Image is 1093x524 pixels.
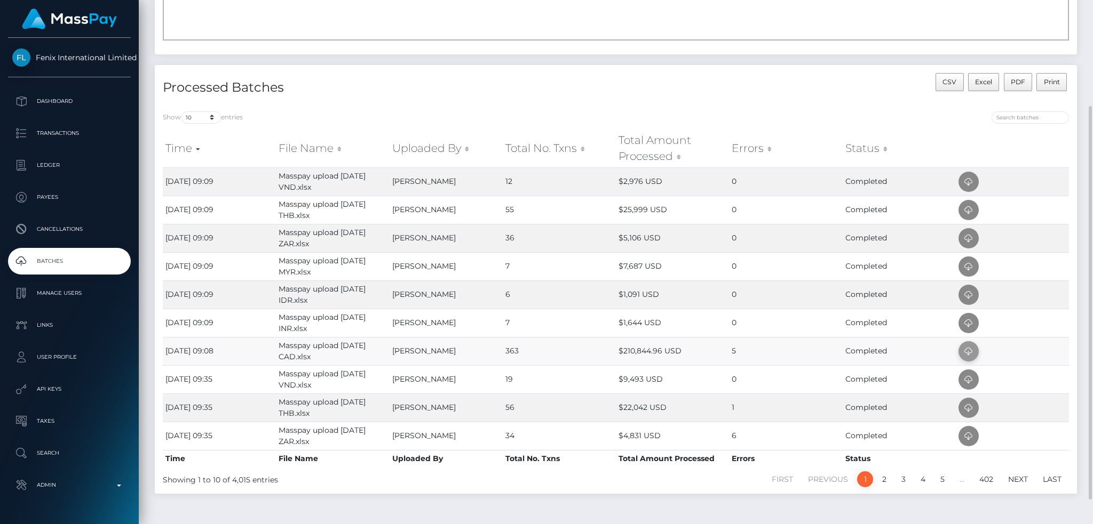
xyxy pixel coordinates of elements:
[390,393,503,422] td: [PERSON_NAME]
[729,337,842,365] td: 5
[968,73,1000,91] button: Excel
[843,167,956,196] td: Completed
[12,413,126,429] p: Taxes
[12,221,126,237] p: Cancellations
[163,167,276,196] td: [DATE] 09:09
[8,312,131,338] a: Links
[12,189,126,205] p: Payees
[276,337,389,365] td: Masspay upload [DATE] CAD.xlsx
[12,93,126,109] p: Dashboard
[163,422,276,450] td: [DATE] 09:35
[975,78,992,86] span: Excel
[390,196,503,224] td: [PERSON_NAME]
[22,9,117,29] img: MassPay Logo
[503,365,616,393] td: 19
[843,393,956,422] td: Completed
[843,224,956,252] td: Completed
[390,422,503,450] td: [PERSON_NAME]
[729,252,842,280] td: 0
[503,167,616,196] td: 12
[276,280,389,309] td: Masspay upload [DATE] IDR.xlsx
[163,130,276,167] th: Time: activate to sort column ascending
[12,317,126,333] p: Links
[729,196,842,224] td: 0
[843,280,956,309] td: Completed
[1002,471,1034,487] a: Next
[276,130,389,167] th: File Name: activate to sort column ascending
[12,125,126,141] p: Transactions
[729,422,842,450] td: 6
[616,365,729,393] td: $9,493 USD
[163,252,276,280] td: [DATE] 09:09
[973,471,999,487] a: 402
[616,130,729,167] th: Total Amount Processed: activate to sort column ascending
[616,224,729,252] td: $5,106 USD
[503,422,616,450] td: 34
[8,344,131,370] a: User Profile
[163,78,608,97] h4: Processed Batches
[276,252,389,280] td: Masspay upload [DATE] MYR.xlsx
[163,309,276,337] td: [DATE] 09:09
[163,224,276,252] td: [DATE] 09:09
[616,280,729,309] td: $1,091 USD
[616,252,729,280] td: $7,687 USD
[390,365,503,393] td: [PERSON_NAME]
[12,49,30,67] img: Fenix International Limited
[390,280,503,309] td: [PERSON_NAME]
[915,471,931,487] a: 4
[390,337,503,365] td: [PERSON_NAME]
[163,450,276,467] th: Time
[163,393,276,422] td: [DATE] 09:35
[181,111,221,124] select: Showentries
[729,167,842,196] td: 0
[503,130,616,167] th: Total No. Txns: activate to sort column ascending
[1011,78,1025,86] span: PDF
[843,196,956,224] td: Completed
[163,280,276,309] td: [DATE] 09:09
[843,309,956,337] td: Completed
[276,365,389,393] td: Masspay upload [DATE] VND.xlsx
[1036,73,1067,91] button: Print
[934,471,951,487] a: 5
[843,252,956,280] td: Completed
[843,130,956,167] th: Status: activate to sort column ascending
[729,365,842,393] td: 0
[503,337,616,365] td: 363
[729,224,842,252] td: 0
[12,477,126,493] p: Admin
[616,196,729,224] td: $25,999 USD
[12,285,126,301] p: Manage Users
[12,253,126,269] p: Batches
[276,309,389,337] td: Masspay upload [DATE] INR.xlsx
[8,280,131,307] a: Manage Users
[1044,78,1060,86] span: Print
[8,88,131,115] a: Dashboard
[616,393,729,422] td: $22,042 USD
[390,167,503,196] td: [PERSON_NAME]
[276,393,389,422] td: Masspay upload [DATE] THB.xlsx
[12,349,126,365] p: User Profile
[503,196,616,224] td: 55
[992,111,1069,124] input: Search batches
[1004,73,1033,91] button: PDF
[1037,471,1067,487] a: Last
[729,309,842,337] td: 0
[8,184,131,211] a: Payees
[163,196,276,224] td: [DATE] 09:09
[936,73,964,91] button: CSV
[896,471,912,487] a: 3
[843,450,956,467] th: Status
[163,470,531,486] div: Showing 1 to 10 of 4,015 entries
[942,78,956,86] span: CSV
[616,450,729,467] th: Total Amount Processed
[503,252,616,280] td: 7
[12,381,126,397] p: API Keys
[876,471,892,487] a: 2
[390,224,503,252] td: [PERSON_NAME]
[843,365,956,393] td: Completed
[843,422,956,450] td: Completed
[503,393,616,422] td: 56
[163,337,276,365] td: [DATE] 09:08
[8,472,131,498] a: Admin
[8,408,131,434] a: Taxes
